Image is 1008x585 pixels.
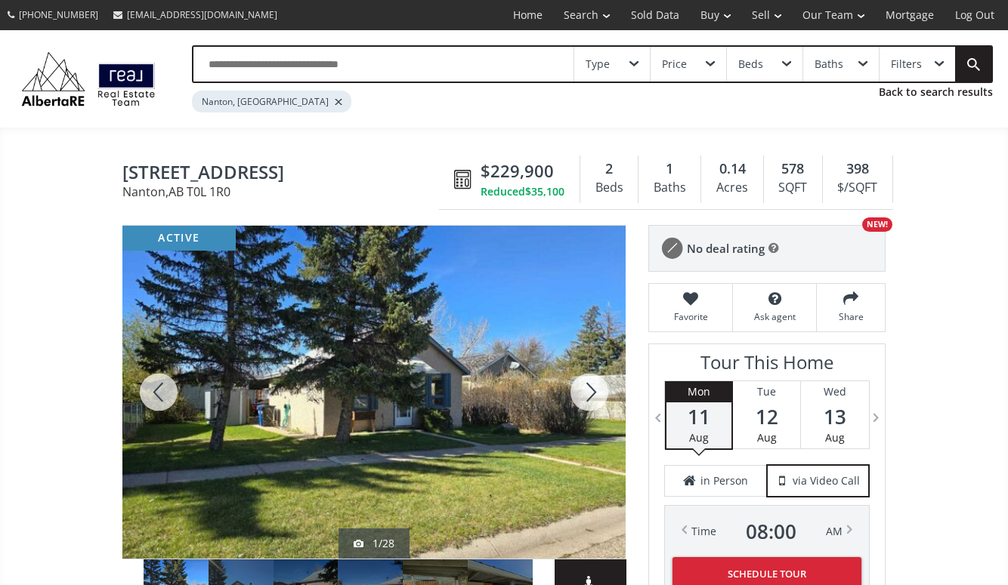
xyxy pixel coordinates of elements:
div: Filters [891,59,922,69]
div: active [122,226,236,251]
div: Nanton, [GEOGRAPHIC_DATA] [192,91,351,112]
span: Aug [757,430,777,445]
div: 398 [830,159,885,179]
span: Share [824,310,877,323]
div: Type [586,59,610,69]
div: Wed [801,381,869,402]
img: Logo [15,48,162,109]
span: Nanton , AB T0L 1R0 [122,186,447,198]
span: $35,100 [525,184,564,199]
span: via Video Call [793,473,860,488]
h3: Tour This Home [664,352,870,380]
div: Beds [588,177,630,199]
span: No deal rating [687,241,765,257]
span: in Person [700,473,748,488]
span: Favorite [657,310,725,323]
div: Price [662,59,687,69]
div: $/SQFT [830,177,885,199]
div: 1 [646,159,693,179]
a: Back to search results [879,85,993,100]
span: $229,900 [481,159,554,183]
div: Reduced [481,184,564,199]
div: SQFT [771,177,815,199]
span: 11 [666,406,731,427]
img: rating icon [657,233,687,263]
a: [EMAIL_ADDRESS][DOMAIN_NAME] [106,1,285,29]
span: 13 [801,406,869,427]
div: Tue [733,381,800,402]
span: Aug [689,430,709,445]
span: Ask agent [741,310,809,323]
span: Aug [825,430,845,445]
span: [EMAIL_ADDRESS][DOMAIN_NAME] [127,8,277,21]
div: NEW! [862,217,892,232]
div: Mon [666,381,731,402]
div: 2 [588,159,630,179]
div: Acres [709,177,755,199]
div: Time AM [691,521,843,542]
div: Beds [738,59,763,69]
div: 0.14 [709,159,755,179]
div: Baths [646,177,693,199]
span: 08 : 00 [746,521,796,542]
span: 12 [733,406,800,427]
div: 1/28 [354,536,394,551]
div: 2310 24 Street Nanton, AB T0L 1R0 - Photo 1 of 28 [122,226,626,559]
span: [PHONE_NUMBER] [19,8,98,21]
span: 578 [781,159,804,179]
span: 2310 24 Street [122,162,447,186]
div: Baths [815,59,843,69]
